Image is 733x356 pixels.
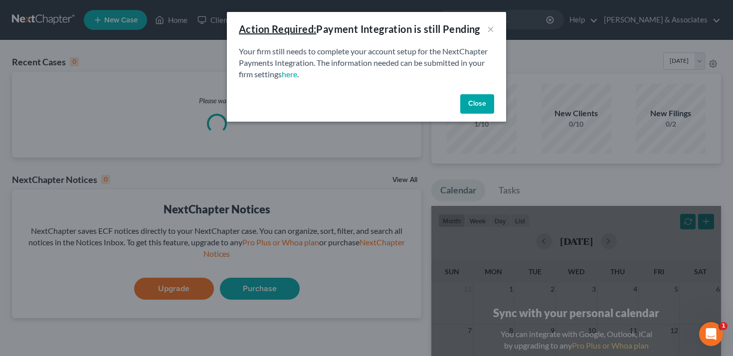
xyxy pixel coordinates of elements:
a: here [282,69,297,79]
button: × [487,23,494,35]
span: 1 [720,322,728,330]
iframe: Intercom live chat [699,322,723,346]
button: Close [460,94,494,114]
div: Payment Integration is still Pending [239,22,480,36]
u: Action Required: [239,23,316,35]
p: Your firm still needs to complete your account setup for the NextChapter Payments Integration. Th... [239,46,494,80]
